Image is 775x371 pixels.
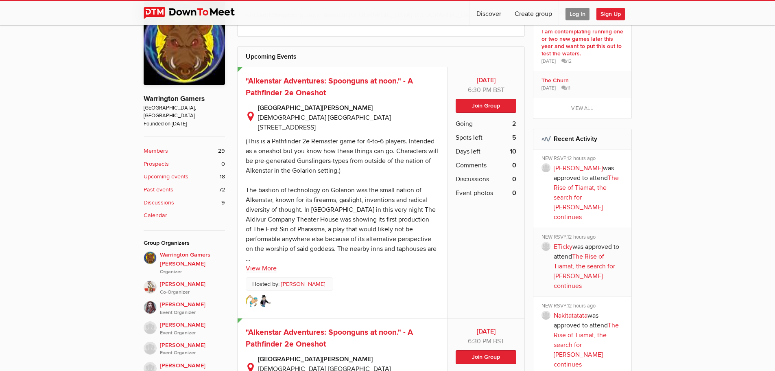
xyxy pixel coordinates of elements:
[541,129,623,149] h2: Recent Activity
[456,147,480,156] span: Days left
[541,234,626,242] div: NEW RSVP,
[565,8,589,20] span: Log In
[512,133,516,143] b: 5
[221,198,225,207] span: 9
[246,295,258,307] img: Other Dave
[144,172,188,181] b: Upcoming events
[258,103,439,113] b: [GEOGRAPHIC_DATA][PERSON_NAME]
[246,137,438,263] div: (This is a Pathfinder 2e Remaster game for 4-to-6 players. Intended as a oneshot but you know how...
[533,22,631,71] a: I am contemplating running one or two new games later this year and want to put this out to test ...
[160,309,225,316] i: Event Organizer
[567,234,596,240] span: 12 hours ago
[144,281,157,294] img: Malcolm
[493,337,504,345] span: Europe/London
[246,76,413,98] a: "Alkenstar Adventures: Spoonguns at noon." - A Pathfinder 2e Oneshot
[219,185,225,194] span: 72
[144,276,225,296] a: [PERSON_NAME]Co-Organizer
[160,329,225,337] i: Event Organizer
[144,198,174,207] b: Discussions
[281,280,325,289] a: [PERSON_NAME]
[512,119,516,129] b: 2
[144,337,225,357] a: [PERSON_NAME]Event Organizer
[258,114,391,132] span: [DEMOGRAPHIC_DATA] [GEOGRAPHIC_DATA][STREET_ADDRESS]
[221,160,225,169] span: 0
[567,303,596,309] span: 12 hours ago
[456,350,516,364] button: Join Group
[554,242,626,291] p: was approved to attend
[541,155,626,163] div: NEW RSVP,
[160,300,225,316] span: [PERSON_NAME]
[596,8,625,20] span: Sign Up
[456,160,487,170] span: Comments
[554,163,626,222] p: was approved to attend
[144,185,225,194] a: Past events 72
[160,341,225,357] span: [PERSON_NAME]
[554,243,572,251] a: ETicky
[144,239,225,248] div: Group Organizers
[144,198,225,207] a: Discussions 9
[160,321,225,337] span: [PERSON_NAME]
[160,268,225,276] i: Organizer
[541,77,626,84] b: The Churn
[259,295,271,307] img: Carl D
[220,172,225,181] span: 18
[596,1,631,25] a: Sign Up
[508,1,559,25] a: Create group
[456,75,516,85] b: [DATE]
[144,120,225,128] span: Founded on [DATE]
[541,28,626,57] b: I am contemplating running one or two new games later this year and want to put this out to test ...
[554,252,615,290] a: The Rise of Tiamat, the search for [PERSON_NAME] continues
[144,296,225,316] a: [PERSON_NAME]Event Organizer
[554,174,619,221] a: The Rise of Tiamat, the search for [PERSON_NAME] continues
[144,147,168,156] b: Members
[561,58,572,65] span: 12
[144,342,157,355] img: Tex Nicholls
[456,119,473,129] span: Going
[246,47,517,66] h2: Upcoming Events
[554,321,619,369] a: The Rise of Tiamat, the search for [PERSON_NAME] continues
[493,86,504,94] span: Europe/London
[258,354,439,364] b: [GEOGRAPHIC_DATA][PERSON_NAME]
[456,99,516,113] button: Join Group
[554,164,603,172] a: [PERSON_NAME]
[144,321,157,334] img: Gemma Johnson
[456,174,489,184] span: Discussions
[533,98,631,119] a: View all
[470,1,508,25] a: Discover
[246,277,333,291] p: Hosted by:
[218,147,225,156] span: 29
[468,86,491,94] span: 6:30 PM
[160,349,225,357] i: Event Organizer
[144,211,167,220] b: Calendar
[554,311,626,369] p: was approved to attend
[561,85,570,92] span: 11
[246,263,277,273] a: View More
[144,211,225,220] a: Calendar
[533,71,631,98] a: The Churn [DATE] 11
[144,160,169,169] b: Prospects
[554,312,587,320] a: Nakitatatata
[567,155,596,162] span: 12 hours ago
[144,147,225,156] a: Members 29
[510,147,516,156] b: 10
[246,327,413,349] a: "Alkenstar Adventures: Spoonguns at noon." - A Pathfinder 2e Oneshot
[468,337,491,345] span: 6:30 PM
[456,188,493,198] span: Event photos
[456,327,516,336] b: [DATE]
[144,251,225,276] a: Warrington Gamers [PERSON_NAME]Organizer
[541,85,556,92] span: [DATE]
[559,1,596,25] a: Log In
[512,188,516,198] b: 0
[160,280,225,296] span: [PERSON_NAME]
[160,289,225,296] i: Co-Organizer
[541,58,556,65] span: [DATE]
[144,160,225,169] a: Prospects 0
[512,160,516,170] b: 0
[144,104,225,120] span: [GEOGRAPHIC_DATA], [GEOGRAPHIC_DATA]
[456,133,482,143] span: Spots left
[512,174,516,184] b: 0
[144,301,157,314] img: Kate H
[144,172,225,181] a: Upcoming events 18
